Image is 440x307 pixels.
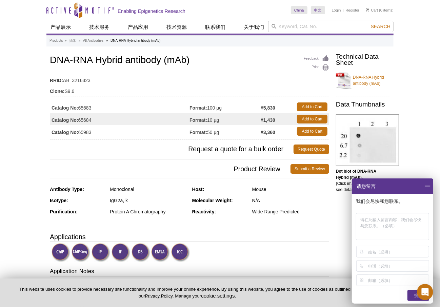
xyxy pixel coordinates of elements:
td: 65683 [50,101,189,113]
li: DNA-RNA Hybrid antibody (mAb) [111,39,160,42]
div: N/A [252,197,329,204]
a: Feedback [304,55,329,62]
h3: Application Notes [50,267,329,277]
a: All Antibodies [83,38,103,44]
a: 中文 [311,6,325,14]
div: Mouse [252,186,329,192]
img: Your Cart [366,8,369,12]
strong: Purification: [50,209,78,214]
button: cookie settings [201,293,235,299]
span: 请您留言 [356,178,376,194]
a: Print [304,64,329,72]
p: This website uses cookies to provide necessary site functionality and improve your online experie... [11,286,364,299]
td: 50 µg [189,125,261,137]
a: 技术服务 [85,21,114,34]
a: Login [332,8,341,13]
a: Submit a Review [291,164,329,174]
h1: DNA-RNA Hybrid antibody (mAb) [50,55,329,66]
td: 100 µg [189,101,261,113]
input: Keyword, Cat. No. [268,21,394,32]
li: | [343,6,344,14]
div: 提交 [407,290,429,301]
a: Add to Cart [297,127,327,136]
td: 65983 [50,125,189,137]
a: 产品应用 [124,21,152,34]
li: (0 items) [366,6,394,14]
strong: Catalog No: [52,117,78,123]
img: ChIP Validated [52,243,70,262]
td: 10 µg [189,113,261,125]
img: Electrophoretic Mobility Shift Assay Validated [151,243,170,262]
img: Immunoprecipitation Validated [92,243,110,262]
li: » [106,39,108,42]
p: 我们会尽快和您联系。 [356,198,431,204]
td: AB_3216323 [50,73,329,84]
strong: Format: [189,105,207,111]
b: Dot blot of DNA-RNA Hybrid (mAb). [336,169,376,180]
img: Immunofluorescence Validated [112,243,130,262]
td: S9.6 [50,84,329,95]
strong: RRID: [50,77,63,83]
h2: Technical Data Sheet [336,54,390,66]
img: DNA-RNA Hybrid (mAb) tested by dot blot analysis. [336,114,399,166]
a: Products [49,38,63,44]
strong: Host: [192,187,204,192]
strong: Reactivity: [192,209,216,214]
strong: Catalog No: [52,105,78,111]
a: Register [345,8,359,13]
a: Add to Cart [297,102,327,111]
strong: ¥1,430 [261,117,275,123]
strong: ¥5,830 [261,105,275,111]
img: Immunocytochemistry Validated [171,243,190,262]
a: 联系我们 [201,21,229,34]
p: (Click image to enlarge and see details.) [336,168,390,193]
input: 电话（必填） [368,261,428,271]
img: ChIP-Seq Validated [72,243,90,262]
button: Search [369,23,393,30]
input: 姓名（必填） [368,246,428,257]
input: 邮箱（必填） [368,275,428,286]
a: Add to Cart [297,115,327,123]
h2: Enabling Epigenetics Research [118,8,185,14]
span: Request a quote for a bulk order [50,145,294,154]
a: Cart [366,8,378,13]
li: » [79,39,81,42]
a: China [291,6,307,14]
strong: Format: [189,117,207,123]
div: IgG2a, k [110,197,187,204]
strong: Molecular Weight: [192,198,233,203]
li: » [64,39,66,42]
h2: Data Thumbnails [336,101,390,108]
div: Wide Range Predicted [252,209,329,215]
strong: Antibody Type: [50,187,84,192]
a: Request Quote [294,145,329,154]
strong: Isotype: [50,198,68,203]
a: 抗体 [69,38,76,44]
a: Privacy Policy [145,293,173,299]
div: Protein A Chromatography [110,209,187,215]
img: Dot Blot Validated [132,243,150,262]
iframe: Intercom live chat [417,284,433,300]
a: 产品展示 [46,21,75,34]
a: 关于我们 [240,21,268,34]
a: DNA-RNA Hybrid antibody (mAb) [336,70,390,91]
span: Product Review [50,164,291,174]
strong: Clone: [50,88,65,94]
a: 技术资源 [162,21,191,34]
td: 65684 [50,113,189,125]
span: Search [371,24,391,29]
h3: Applications [50,232,329,242]
div: Monoclonal [110,186,187,192]
strong: ¥3,360 [261,129,275,135]
strong: Format: [189,129,207,135]
strong: Catalog No: [52,129,78,135]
